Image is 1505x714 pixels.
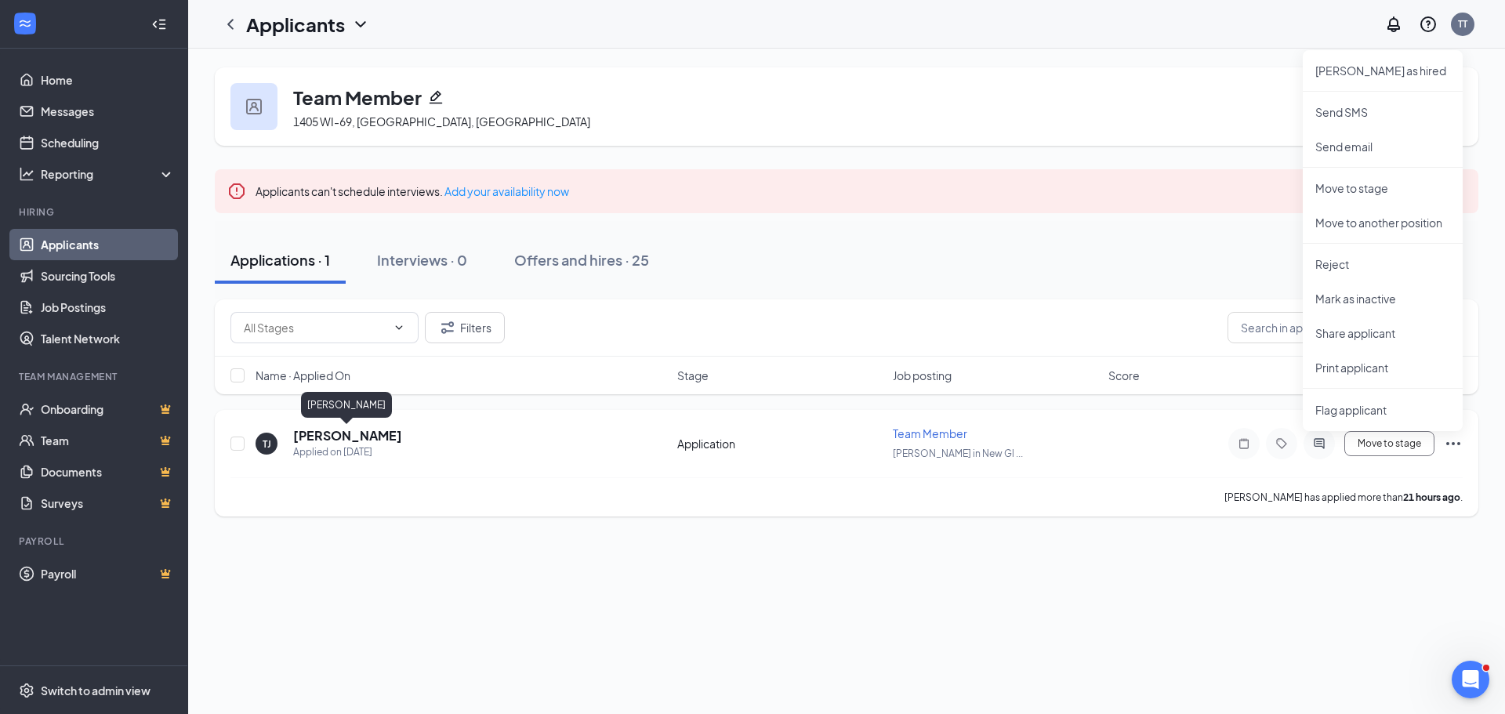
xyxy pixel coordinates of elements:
svg: Pencil [428,89,444,105]
span: [PERSON_NAME] in New Gl ... [893,448,1023,459]
input: All Stages [244,319,386,336]
a: Sourcing Tools [41,260,175,292]
svg: ChevronDown [351,15,370,34]
div: Hiring [19,205,172,219]
a: TeamCrown [41,425,175,456]
a: PayrollCrown [41,558,175,589]
h1: Applicants [246,11,345,38]
svg: Tag [1272,437,1291,450]
svg: Settings [19,683,34,698]
svg: Ellipses [1444,434,1463,453]
div: [PERSON_NAME] [301,392,392,418]
div: Application [677,436,883,451]
a: Job Postings [41,292,175,323]
a: Home [41,64,175,96]
svg: Error [227,182,246,201]
iframe: Intercom live chat [1452,661,1489,698]
div: Applications · 1 [230,250,330,270]
div: Reporting [41,166,176,182]
img: user icon [246,99,262,114]
h5: [PERSON_NAME] [293,427,402,444]
svg: ActiveChat [1310,437,1329,450]
svg: ChevronLeft [221,15,240,34]
button: Move to stage [1344,431,1434,456]
span: Stage [677,368,709,383]
div: Applied on [DATE] [293,444,402,460]
svg: ChevronDown [393,321,405,334]
svg: Notifications [1384,15,1403,34]
h3: Team Member [293,84,422,111]
span: Job posting [893,368,952,383]
div: TT [1458,17,1467,31]
button: Filter Filters [425,312,505,343]
div: Payroll [19,535,172,548]
a: SurveysCrown [41,487,175,519]
div: Interviews · 0 [377,250,467,270]
input: Search in applications [1228,312,1463,343]
svg: Collapse [151,16,167,32]
span: Name · Applied On [256,368,350,383]
span: Score [1108,368,1140,383]
a: DocumentsCrown [41,456,175,487]
svg: WorkstreamLogo [17,16,33,31]
a: Add your availability now [444,184,569,198]
svg: Note [1235,437,1253,450]
svg: Analysis [19,166,34,182]
a: Messages [41,96,175,127]
span: 1405 WI-69, [GEOGRAPHIC_DATA], [GEOGRAPHIC_DATA] [293,114,590,129]
div: TJ [263,437,271,451]
a: Talent Network [41,323,175,354]
a: OnboardingCrown [41,393,175,425]
span: Applicants can't schedule interviews. [256,184,569,198]
svg: QuestionInfo [1419,15,1438,34]
a: Scheduling [41,127,175,158]
svg: Filter [438,318,457,337]
div: Team Management [19,370,172,383]
a: Applicants [41,229,175,260]
p: [PERSON_NAME] has applied more than . [1224,491,1463,504]
div: Offers and hires · 25 [514,250,649,270]
span: Team Member [893,426,967,440]
b: 21 hours ago [1403,491,1460,503]
div: Switch to admin view [41,683,150,698]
